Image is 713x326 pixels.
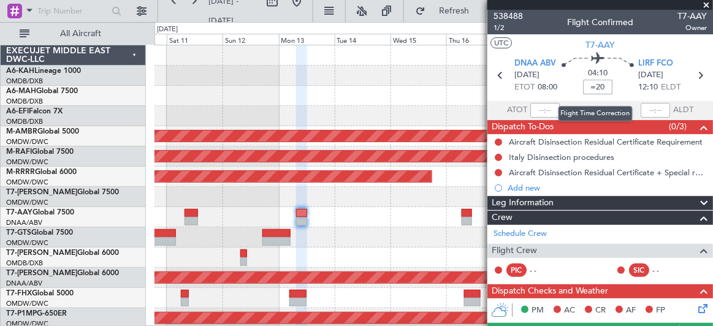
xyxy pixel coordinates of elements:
button: Refresh [410,1,484,21]
span: ELDT [661,81,681,94]
span: T7-[PERSON_NAME] [6,249,77,257]
div: - - [530,265,557,276]
span: A6-KAH [6,67,34,75]
span: Owner [677,23,707,33]
span: ALDT [673,104,693,116]
a: OMDW/DWC [6,198,48,207]
input: --:-- [530,103,560,118]
a: OMDW/DWC [6,157,48,167]
span: M-RRRR [6,169,35,176]
a: DNAA/ABV [6,279,42,288]
span: AF [626,305,636,317]
span: M-AMBR [6,128,37,135]
div: Aircraft Disinsection Residual Certificate + Special request [509,167,707,178]
span: T7-GTS [6,229,31,237]
span: A6-EFI [6,108,29,115]
span: Dispatch Checks and Weather [492,284,608,298]
div: PIC [506,263,527,277]
span: A6-MAH [6,88,36,95]
div: SIC [629,263,649,277]
div: [DATE] [157,25,178,35]
a: T7-AAYGlobal 7500 [6,209,74,216]
span: Leg Information [492,196,554,210]
a: T7-[PERSON_NAME]Global 6000 [6,249,119,257]
div: Italy Disinsection procedures [509,152,614,162]
span: ATOT [507,104,527,116]
span: Dispatch To-Dos [492,120,554,134]
a: M-AMBRGlobal 5000 [6,128,79,135]
a: T7-GTSGlobal 7500 [6,229,73,237]
div: Sun 12 [223,34,278,45]
a: OMDB/DXB [6,77,43,86]
div: Aircraft Disinsection Residual Certificate Requirement [509,137,703,147]
a: M-RRRRGlobal 6000 [6,169,77,176]
div: Tue 14 [335,34,391,45]
a: T7-FHXGlobal 5000 [6,290,74,297]
span: PM [532,305,544,317]
span: AC [564,305,575,317]
a: A6-KAHLineage 1000 [6,67,81,75]
div: - - [652,265,680,276]
span: M-RAFI [6,148,32,156]
span: T7-[PERSON_NAME] [6,189,77,196]
span: DNAA ABV [514,58,556,70]
a: OMDW/DWC [6,137,48,146]
a: DNAA/ABV [6,218,42,227]
a: T7-[PERSON_NAME]Global 7500 [6,189,119,196]
a: OMDW/DWC [6,299,48,308]
div: Sat 11 [167,34,223,45]
span: T7-AAY [6,209,32,216]
span: Crew [492,211,513,225]
span: T7-FHX [6,290,32,297]
a: A6-MAHGlobal 7500 [6,88,78,95]
span: [DATE] [638,69,663,81]
span: T7-P1MP [6,310,37,317]
input: Trip Number [37,2,108,20]
button: All Aircraft [13,24,133,44]
span: Flight Crew [492,244,537,258]
a: OMDB/DXB [6,117,43,126]
div: Flight Time Correction [559,106,633,121]
a: OMDB/DXB [6,97,43,106]
a: Schedule Crew [494,228,547,240]
span: ETOT [514,81,535,94]
span: LIRF FCO [638,58,673,70]
span: 08:00 [538,81,557,94]
span: FP [656,305,665,317]
span: Refresh [429,7,480,15]
span: T7-AAY [677,10,707,23]
a: T7-[PERSON_NAME]Global 6000 [6,270,119,277]
button: UTC [490,37,512,48]
span: (0/3) [669,120,687,133]
div: Add new [508,183,707,193]
a: M-RAFIGlobal 7500 [6,148,74,156]
span: T7-[PERSON_NAME] [6,270,77,277]
span: [DATE] [514,69,540,81]
div: Thu 16 [446,34,502,45]
div: Flight Confirmed [567,17,633,29]
span: 12:10 [638,81,658,94]
a: OMDW/DWC [6,178,48,187]
div: Mon 13 [279,34,335,45]
span: 538488 [494,10,523,23]
span: CR [595,305,606,317]
a: OMDB/DXB [6,259,43,268]
span: All Aircraft [32,29,129,38]
a: T7-P1MPG-650ER [6,310,67,317]
a: A6-EFIFalcon 7X [6,108,63,115]
span: 1/2 [494,23,523,33]
span: 04:10 [588,67,608,80]
span: T7-AAY [585,39,615,51]
div: Wed 15 [391,34,446,45]
a: OMDW/DWC [6,238,48,248]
